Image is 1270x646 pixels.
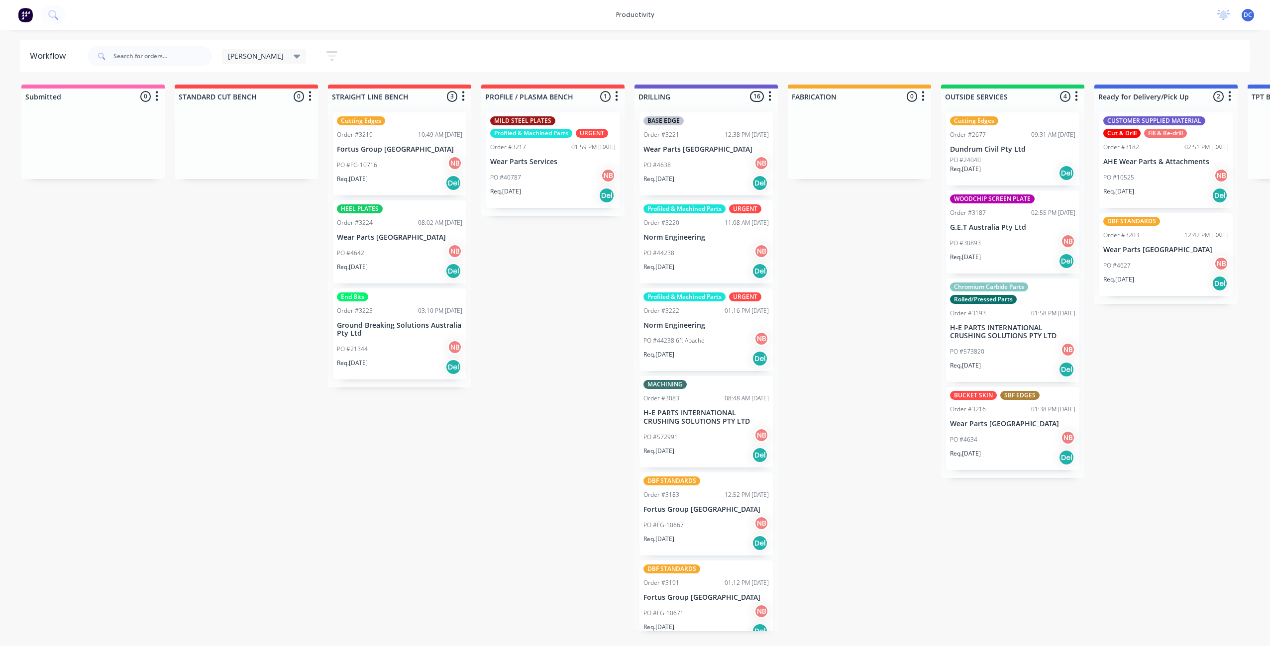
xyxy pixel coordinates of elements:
[754,331,769,346] div: NB
[1214,256,1229,271] div: NB
[643,490,679,499] div: Order #3183
[950,253,981,262] p: Req. [DATE]
[418,306,462,315] div: 03:10 PM [DATE]
[643,476,700,485] div: DBF STANDARDS
[1103,129,1141,138] div: Cut & Drill
[950,361,981,370] p: Req. [DATE]
[643,380,687,389] div: MACHINING
[1058,362,1074,377] div: Del
[643,394,679,403] div: Order #3083
[754,156,769,171] div: NB
[950,420,1075,428] p: Wear Parts [GEOGRAPHIC_DATA]
[576,129,608,138] div: URGENT
[754,604,769,619] div: NB
[946,278,1079,382] div: Chromium Carbide PartsRolled/Pressed PartsOrder #319301:58 PM [DATE]H-E PARTS INTERNATIONAL CRUSH...
[725,490,769,499] div: 12:52 PM [DATE]
[950,130,986,139] div: Order #2677
[754,516,769,531] div: NB
[725,130,769,139] div: 12:38 PM [DATE]
[639,288,773,371] div: Profiled & Machined PartsURGENTOrder #322201:16 PM [DATE]Norm EngineeringPO #44238 6ft ApacheNBRe...
[643,336,705,345] p: PO #44238 6ft Apache
[643,306,679,315] div: Order #3222
[950,405,986,414] div: Order #3216
[643,505,769,514] p: Fortus Group [GEOGRAPHIC_DATA]
[1060,234,1075,249] div: NB
[643,433,678,442] p: PO #572991
[950,295,1017,304] div: Rolled/Pressed Parts
[1103,173,1134,182] p: PO #10525
[752,623,768,639] div: Del
[643,578,679,587] div: Order #3191
[1103,116,1205,125] div: CUSTOMER SUPPLIED MATERIAL
[445,263,461,279] div: Del
[490,187,521,196] p: Req. [DATE]
[643,564,700,573] div: DBF STANDARDS
[729,204,761,213] div: URGENT
[445,175,461,191] div: Del
[946,112,1079,185] div: Cutting EdgesOrder #267709:31 AM [DATE]Dundrum Civil Pty LtdPO #24040Req.[DATE]Del
[752,351,768,367] div: Del
[752,447,768,463] div: Del
[752,175,768,191] div: Del
[729,292,761,301] div: URGENT
[337,175,368,184] p: Req. [DATE]
[950,324,1075,341] p: H-E PARTS INTERNATIONAL CRUSHING SOLUTIONS PTY LTD
[1031,130,1075,139] div: 09:31 AM [DATE]
[18,7,33,22] img: Factory
[752,535,768,551] div: Del
[639,200,773,283] div: Profiled & Machined PartsURGENTOrder #322011:08 AM [DATE]Norm EngineeringPO #44238NBReq.[DATE]Del
[601,168,616,183] div: NB
[1103,217,1160,226] div: DBF STANDARDS
[337,306,373,315] div: Order #3223
[337,249,364,258] p: PO #4642
[950,145,1075,154] p: Dundrum Civil Pty Ltd
[1103,275,1134,284] p: Req. [DATE]
[1099,112,1233,208] div: CUSTOMER SUPPLIED MATERIALCut & DrillFill & Re-drillOrder #318202:51 PM [DATE]AHE Wear Parts & At...
[490,116,555,125] div: MILD STEEL PLATES
[643,218,679,227] div: Order #3220
[639,560,773,644] div: DBF STANDARDSOrder #319101:12 PM [DATE]Fortus Group [GEOGRAPHIC_DATA]PO #FG-10671NBReq.[DATE]Del
[333,112,466,195] div: Cutting EdgesOrder #321910:49 AM [DATE]Fortus Group [GEOGRAPHIC_DATA]PO #FG-10716NBReq.[DATE]Del
[113,46,212,66] input: Search for orders...
[571,143,616,152] div: 01:59 PM [DATE]
[643,535,674,544] p: Req. [DATE]
[337,116,385,125] div: Cutting Edges
[639,112,773,195] div: BASE EDGEOrder #322112:38 PM [DATE]Wear Parts [GEOGRAPHIC_DATA]PO #4638NBReq.[DATE]Del
[1184,231,1229,240] div: 12:42 PM [DATE]
[337,345,368,354] p: PO #21344
[950,208,986,217] div: Order #3187
[725,218,769,227] div: 11:08 AM [DATE]
[418,218,462,227] div: 08:02 AM [DATE]
[1103,143,1139,152] div: Order #3182
[337,218,373,227] div: Order #3224
[950,116,998,125] div: Cutting Edges
[337,292,368,301] div: End Bits
[950,239,981,248] p: PO #30893
[950,194,1035,203] div: WOODCHIP SCREEN PLATE
[643,263,674,272] p: Req. [DATE]
[643,130,679,139] div: Order #3221
[1058,450,1074,465] div: Del
[725,306,769,315] div: 01:16 PM [DATE]
[1212,187,1228,203] div: Del
[337,233,462,242] p: Wear Parts [GEOGRAPHIC_DATA]
[599,187,615,203] div: Del
[337,359,368,368] p: Req. [DATE]
[1103,231,1139,240] div: Order #3203
[643,204,726,213] div: Profiled & Machined Parts
[1031,208,1075,217] div: 02:55 PM [DATE]
[333,200,466,283] div: HEEL PLATESOrder #322408:02 AM [DATE]Wear Parts [GEOGRAPHIC_DATA]PO #4642NBReq.[DATE]Del
[643,447,674,456] p: Req. [DATE]
[337,161,377,170] p: PO #FG-10716
[337,321,462,338] p: Ground Breaking Solutions Australia Pty Ltd
[643,521,684,530] p: PO #FG-10667
[950,156,981,165] p: PO #24040
[1244,10,1252,19] span: DC
[1103,246,1229,254] p: Wear Parts [GEOGRAPHIC_DATA]
[639,472,773,555] div: DBF STANDARDSOrder #318312:52 PM [DATE]Fortus Group [GEOGRAPHIC_DATA]PO #FG-10667NBReq.[DATE]Del
[950,309,986,318] div: Order #3193
[643,233,769,242] p: Norm Engineering
[1184,143,1229,152] div: 02:51 PM [DATE]
[490,173,521,182] p: PO #40787
[950,347,984,356] p: PO #573820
